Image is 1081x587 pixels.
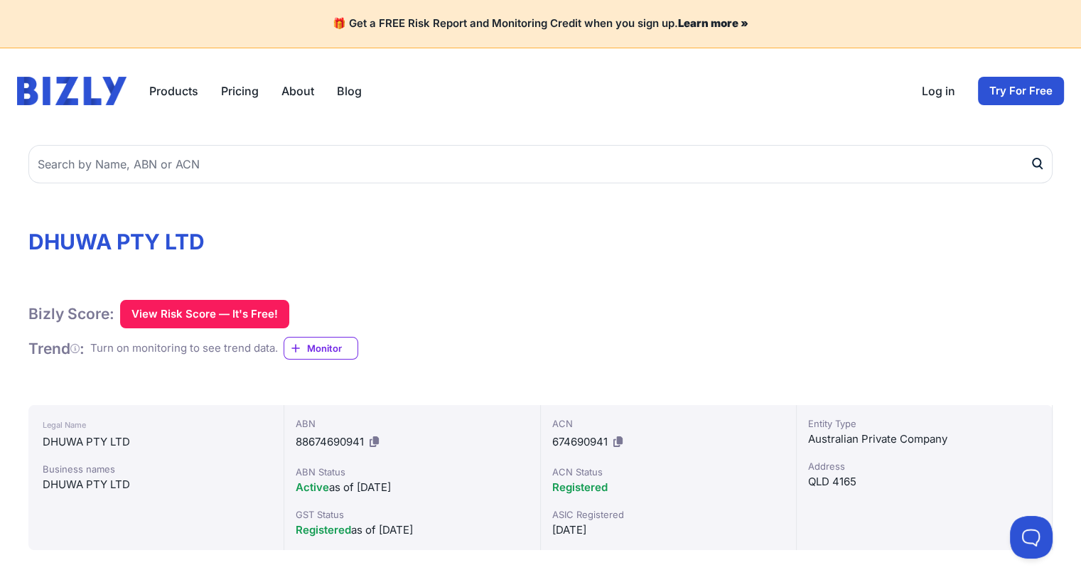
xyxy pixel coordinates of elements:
[978,77,1064,105] a: Try For Free
[221,82,259,99] a: Pricing
[296,435,364,448] span: 88674690941
[28,145,1053,183] input: Search by Name, ABN or ACN
[149,82,198,99] button: Products
[90,340,278,357] div: Turn on monitoring to see trend data.
[281,82,314,99] a: About
[922,82,955,99] a: Log in
[552,480,608,494] span: Registered
[28,339,85,358] h1: Trend :
[28,229,1053,254] h1: DHUWA PTY LTD
[296,416,528,431] div: ABN
[296,479,528,496] div: as of [DATE]
[808,473,1040,490] div: QLD 4165
[1010,516,1053,559] iframe: Toggle Customer Support
[43,462,269,476] div: Business names
[296,523,351,537] span: Registered
[296,522,528,539] div: as of [DATE]
[552,465,785,479] div: ACN Status
[296,465,528,479] div: ABN Status
[552,435,608,448] span: 674690941
[120,300,289,328] button: View Risk Score — It's Free!
[43,416,269,433] div: Legal Name
[552,416,785,431] div: ACN
[808,416,1040,431] div: Entity Type
[43,476,269,493] div: DHUWA PTY LTD
[552,522,785,539] div: [DATE]
[43,433,269,451] div: DHUWA PTY LTD
[808,459,1040,473] div: Address
[808,431,1040,448] div: Australian Private Company
[28,304,114,323] h1: Bizly Score:
[307,341,357,355] span: Monitor
[296,507,528,522] div: GST Status
[296,480,329,494] span: Active
[552,507,785,522] div: ASIC Registered
[678,16,748,30] a: Learn more »
[337,82,362,99] a: Blog
[284,337,358,360] a: Monitor
[17,17,1064,31] h4: 🎁 Get a FREE Risk Report and Monitoring Credit when you sign up.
